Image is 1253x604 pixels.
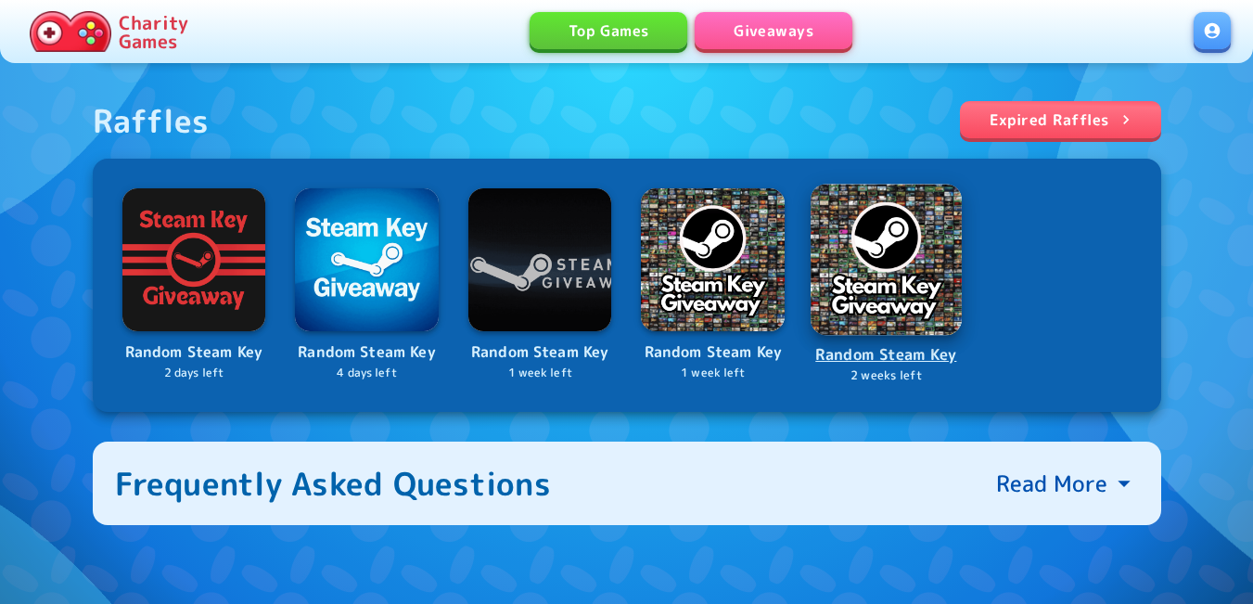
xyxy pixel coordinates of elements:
img: Logo [122,188,266,332]
p: Charity Games [119,13,188,50]
a: LogoRandom Steam Key1 week left [468,188,612,382]
div: Raffles [93,101,210,140]
p: 1 week left [468,365,612,382]
img: Logo [295,188,439,332]
a: LogoRandom Steam Key1 week left [641,188,785,382]
p: Random Steam Key [812,342,960,367]
div: Frequently Asked Questions [115,464,552,503]
a: Charity Games [22,7,196,56]
p: 4 days left [295,365,439,382]
button: Frequently Asked QuestionsRead More [93,442,1161,525]
p: Random Steam Key [122,341,266,365]
p: Read More [996,469,1107,498]
a: Expired Raffles [960,101,1161,138]
img: Charity.Games [30,11,111,52]
p: Random Steam Key [295,341,439,365]
a: LogoRandom Steam Key2 days left [122,188,266,382]
p: 1 week left [641,365,785,382]
img: Logo [641,188,785,332]
a: LogoRandom Steam Key2 weeks left [812,186,960,385]
a: Giveaways [695,12,852,49]
a: LogoRandom Steam Key4 days left [295,188,439,382]
p: Random Steam Key [641,341,785,365]
img: Logo [811,184,962,335]
p: 2 days left [122,365,266,382]
a: Top Games [530,12,687,49]
img: Logo [468,188,612,332]
p: 2 weeks left [812,366,960,384]
p: Random Steam Key [468,341,612,365]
